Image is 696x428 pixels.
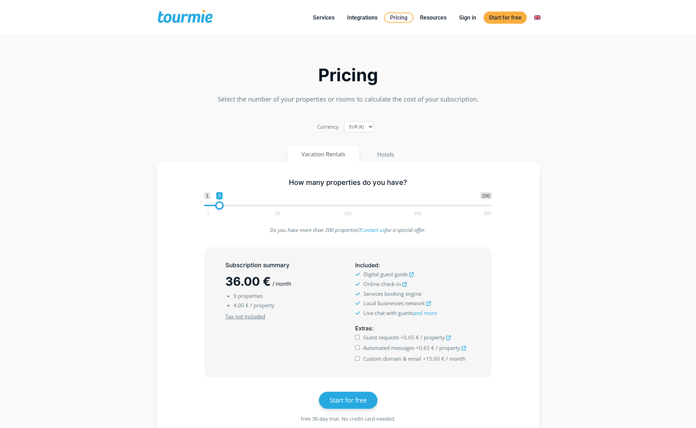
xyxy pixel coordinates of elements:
span: Digital guest guide [364,271,408,278]
span: +15.00 € [423,355,444,362]
span: Live chat with guests [364,309,437,316]
span: / month [272,280,291,287]
span: 4.00 € [233,302,249,309]
span: 200 [482,212,492,215]
button: Hotels [363,146,409,163]
a: Sign in [454,13,481,22]
span: Online check-in [364,280,401,287]
span: Free 30-day trial. No credit card needed. [301,415,396,422]
label: Currency [317,122,339,132]
u: Tax not included [225,313,265,320]
a: and more [413,309,437,316]
a: Integrations [342,13,383,22]
h5: Subscription summary [225,261,340,270]
p: Do you have more than 200 properties? for a special offer. [204,225,492,235]
span: 1 [206,212,210,215]
span: 36.00 € [225,274,271,288]
a: Pricing [384,13,413,23]
span: Automated messages [363,344,414,351]
h5: : [355,324,470,333]
span: 101 [343,212,353,215]
span: / month [446,355,465,362]
span: 150 [413,212,422,215]
span: 51 [275,212,282,215]
span: / property [250,302,275,309]
span: / property [436,344,460,351]
a: Services [308,13,340,22]
span: +0.65 € [401,334,419,341]
span: Included [355,262,378,269]
span: Custom domain & email [363,355,421,362]
span: Guest requests [363,334,399,341]
span: / property [420,334,445,341]
span: Services booking engine [364,290,421,297]
span: 200 [480,192,492,199]
a: Start for free [319,392,377,409]
a: Start for free [484,12,527,24]
span: properties [238,292,263,299]
button: Vacation Rentals [287,146,359,163]
span: Start for free [330,396,367,404]
h2: Pricing [157,67,540,83]
a: Resources [415,13,452,22]
h5: : [355,261,470,270]
span: 9 [216,192,223,199]
span: Extras [355,325,372,332]
span: 9 [233,292,237,299]
span: 1 [204,192,210,199]
span: Local businesses network [364,300,425,307]
span: +0.65 € [416,344,434,351]
a: Contact us [360,226,385,233]
p: Select the number of your properties or rooms to calculate the cost of your subscription. [157,95,540,104]
h5: How many properties do you have? [204,178,492,187]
